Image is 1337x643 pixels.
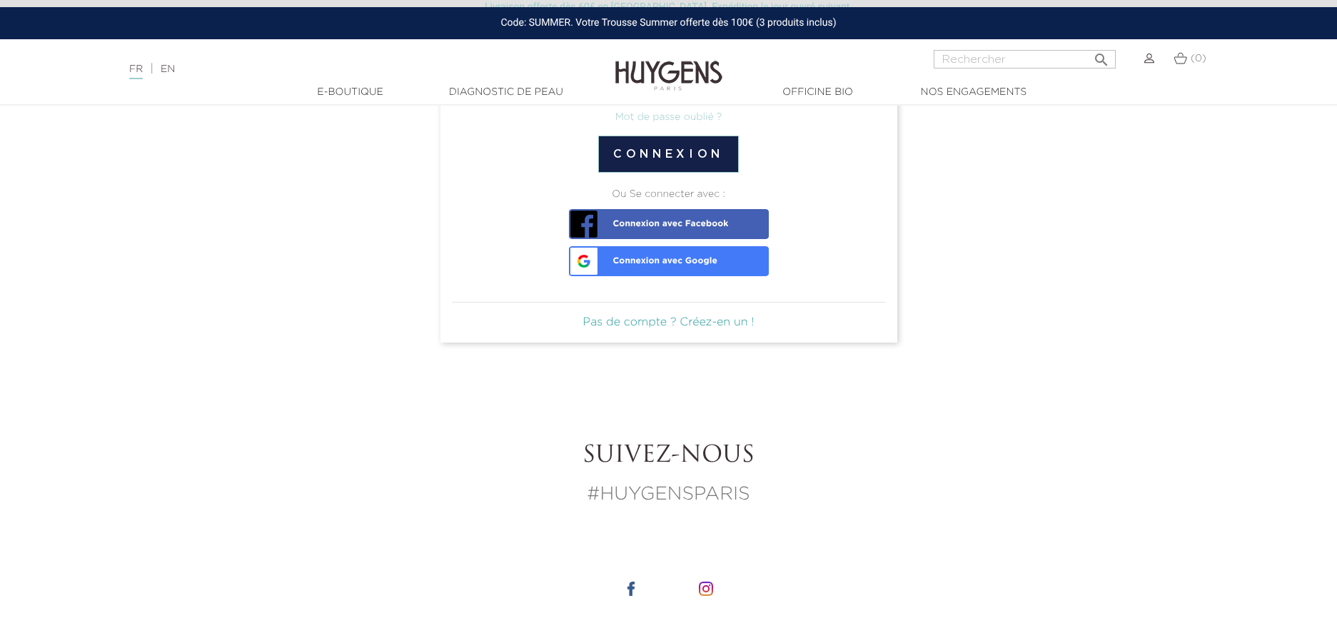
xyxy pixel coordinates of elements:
[569,246,769,276] a: Connexion avec Google
[747,85,889,100] a: Officine Bio
[615,38,722,93] img: Huygens
[598,136,739,173] button: Connexion
[572,209,729,229] span: Connexion avec Facebook
[279,85,422,100] a: E-Boutique
[122,61,546,78] div: |
[129,64,143,79] a: FR
[583,317,755,328] a: Pas de compte ? Créez-en un !
[699,582,713,596] img: icone instagram
[569,209,769,239] a: Connexion avec Facebook
[615,112,722,122] a: Mot de passe oublié ?
[1191,54,1206,64] span: (0)
[624,582,638,596] img: icone facebook
[902,85,1045,100] a: Nos engagements
[273,442,1065,470] h2: Suivez-nous
[572,246,717,266] span: Connexion avec Google
[1093,47,1110,64] i: 
[273,481,1065,509] p: #HUYGENSPARIS
[1089,46,1114,65] button: 
[161,64,175,74] a: EN
[934,50,1116,69] input: Rechercher
[435,85,577,100] a: Diagnostic de peau
[452,187,886,202] div: Ou Se connecter avec :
